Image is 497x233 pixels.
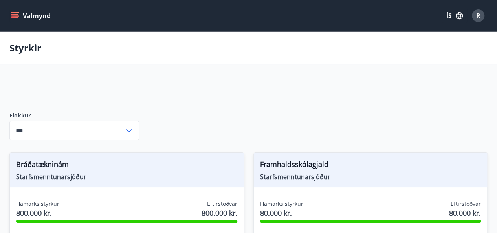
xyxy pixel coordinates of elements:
[476,11,480,20] span: R
[207,200,237,208] span: Eftirstöðvar
[449,208,481,218] span: 80.000 kr.
[442,9,467,23] button: ÍS
[260,159,481,172] span: Framhaldsskólagjald
[16,172,237,181] span: Starfsmenntunarsjóður
[451,200,481,208] span: Eftirstöðvar
[16,208,59,218] span: 800.000 kr.
[16,159,237,172] span: Bráðatækninám
[260,172,481,181] span: Starfsmenntunarsjóður
[9,9,54,23] button: menu
[202,208,237,218] span: 800.000 kr.
[9,41,41,55] p: Styrkir
[469,6,488,25] button: R
[260,200,303,208] span: Hámarks styrkur
[16,200,59,208] span: Hámarks styrkur
[260,208,303,218] span: 80.000 kr.
[9,112,139,119] label: Flokkur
